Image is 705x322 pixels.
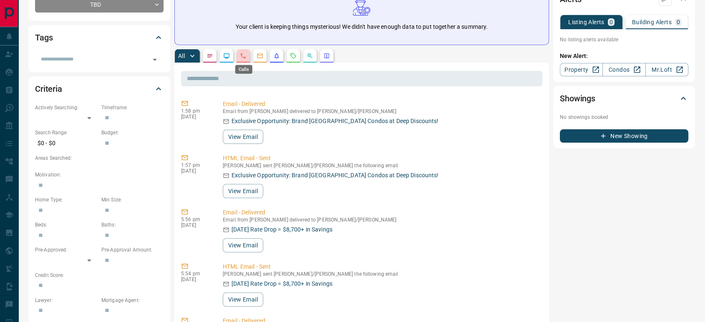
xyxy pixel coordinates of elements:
svg: Opportunities [307,53,313,59]
p: $0 - $0 [35,136,97,150]
p: Email from [PERSON_NAME] delivered to [PERSON_NAME]/[PERSON_NAME] [223,217,539,223]
p: [DATE] [181,222,210,228]
p: 5:56 pm [181,216,210,222]
p: Email - Delivered [223,208,539,217]
p: Budget: [101,129,164,136]
p: Exclusive Opportunity: Brand [GEOGRAPHIC_DATA] Condos at Deep Discounts! [232,171,438,180]
p: Your client is keeping things mysterious! We didn't have enough data to put together a summary. [236,23,488,31]
p: [PERSON_NAME] sent [PERSON_NAME]/[PERSON_NAME] the following email [223,271,539,277]
p: Lawyer: [35,297,97,304]
p: Min Size: [101,196,164,204]
p: HTML Email - Sent [223,154,539,163]
h2: Criteria [35,82,62,96]
div: Calls [235,65,252,74]
p: Pre-Approval Amount: [101,246,164,254]
p: Actively Searching: [35,104,97,111]
p: No showings booked [560,113,688,121]
p: [DATE] [181,168,210,174]
button: View Email [223,184,263,198]
p: [DATE] [181,277,210,282]
p: [DATE] Rate Drop = $8,700+ in Savings [232,279,332,288]
p: New Alert: [560,52,688,60]
p: Baths: [101,221,164,229]
p: Building Alerts [632,19,672,25]
svg: Notes [206,53,213,59]
button: View Email [223,238,263,252]
p: Exclusive Opportunity: Brand [GEOGRAPHIC_DATA] Condos at Deep Discounts! [232,117,438,126]
button: View Email [223,292,263,307]
svg: Requests [290,53,297,59]
p: All [178,53,185,59]
p: [DATE] [181,114,210,120]
p: Home Type: [35,196,97,204]
svg: Agent Actions [323,53,330,59]
p: 0 [609,19,613,25]
svg: Listing Alerts [273,53,280,59]
p: Mortgage Agent: [101,297,164,304]
svg: Emails [257,53,263,59]
p: Credit Score: [35,272,164,279]
svg: Calls [240,53,247,59]
h2: Tags [35,31,53,44]
div: Tags [35,28,164,48]
button: Open [149,54,161,65]
a: Property [560,63,603,76]
button: New Showing [560,129,688,143]
p: Email - Delivered [223,100,539,108]
p: Timeframe: [101,104,164,111]
p: 1:57 pm [181,162,210,168]
p: [PERSON_NAME] sent [PERSON_NAME]/[PERSON_NAME] the following email [223,163,539,169]
p: [DATE] Rate Drop = $8,700+ in Savings [232,225,332,234]
p: Motivation: [35,171,164,179]
p: Beds: [35,221,97,229]
p: HTML Email - Sent [223,262,539,271]
div: Criteria [35,79,164,99]
svg: Lead Browsing Activity [223,53,230,59]
p: 0 [677,19,680,25]
a: Condos [602,63,645,76]
p: Listing Alerts [568,19,604,25]
div: Showings [560,88,688,108]
p: Email from [PERSON_NAME] delivered to [PERSON_NAME]/[PERSON_NAME] [223,108,539,114]
p: Areas Searched: [35,154,164,162]
h2: Showings [560,92,595,105]
button: View Email [223,130,263,144]
p: Pre-Approved: [35,246,97,254]
p: 5:54 pm [181,271,210,277]
p: No listing alerts available [560,36,688,43]
a: Mr.Loft [645,63,688,76]
p: 1:58 pm [181,108,210,114]
p: Search Range: [35,129,97,136]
